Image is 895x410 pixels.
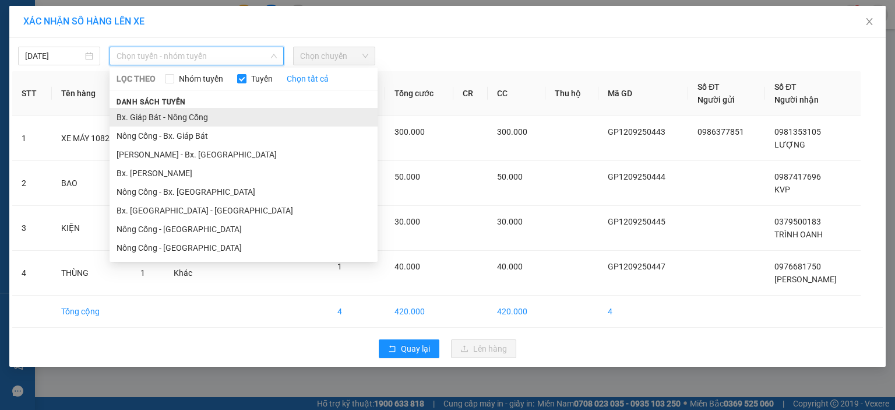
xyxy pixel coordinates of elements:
td: BAO [52,161,131,206]
span: 30.000 [497,217,523,226]
li: [PERSON_NAME] - Bx. [GEOGRAPHIC_DATA] [110,145,378,164]
span: GP1209250447 [608,262,665,271]
span: Chọn tuyến - nhóm tuyến [117,47,277,65]
th: Tổng cước [385,71,453,116]
span: [PERSON_NAME] [774,275,837,284]
td: THÙNG [52,251,131,296]
td: Tổng cộng [52,296,131,328]
span: Chọn chuyến [300,47,368,65]
th: CR [453,71,488,116]
li: Nông Cống - [GEOGRAPHIC_DATA] [110,220,378,239]
td: 2 [12,161,52,206]
td: 3 [12,206,52,251]
span: 0379500183 [774,217,821,226]
span: down [270,52,277,59]
th: CC [488,71,545,116]
td: 420.000 [488,296,545,328]
span: 0986377851 [697,127,744,136]
th: Thu hộ [545,71,598,116]
a: Chọn tất cả [287,72,329,85]
span: GP1209250445 [608,217,665,226]
span: 50.000 [497,172,523,181]
li: Bx. Giáp Bát - Nông Cống [110,108,378,127]
td: 420.000 [385,296,453,328]
span: 300.000 [497,127,527,136]
span: Nhóm tuyến [174,72,228,85]
th: STT [12,71,52,116]
td: 4 [328,296,385,328]
span: Quay lại [401,342,430,355]
span: 40.000 [394,262,420,271]
td: KIỆN [52,206,131,251]
span: 0987417696 [774,172,821,181]
span: LỌC THEO [117,72,156,85]
td: 1 [12,116,52,161]
span: Số ĐT [697,82,720,92]
th: Mã GD [598,71,688,116]
th: Tên hàng [52,71,131,116]
li: Nông Cống - Bx. [GEOGRAPHIC_DATA] [110,183,378,201]
span: 300.000 [394,127,425,136]
span: 50.000 [394,172,420,181]
button: Close [853,6,886,38]
li: Bx. [PERSON_NAME] [110,164,378,183]
span: close [865,17,874,26]
td: Khác [164,251,208,296]
span: 0981353105 [774,127,821,136]
li: Bx. [GEOGRAPHIC_DATA] - [GEOGRAPHIC_DATA] [110,201,378,220]
span: KVP [774,185,790,194]
span: Số ĐT [774,82,797,92]
span: 0976681750 [774,262,821,271]
span: 40.000 [497,262,523,271]
li: Nông Cống - Bx. Giáp Bát [110,127,378,145]
span: 30.000 [394,217,420,226]
span: Người nhận [774,95,819,104]
span: 1 [337,262,342,271]
td: XE MÁY 1082 [52,116,131,161]
span: Người gửi [697,95,735,104]
span: Tuyến [246,72,277,85]
td: 4 [12,251,52,296]
span: TRÌNH OANH [774,230,823,239]
li: Nông Cống - [GEOGRAPHIC_DATA] [110,239,378,257]
span: XÁC NHẬN SỐ HÀNG LÊN XE [23,16,145,27]
td: 4 [598,296,688,328]
input: 12/09/2025 [25,50,83,62]
span: LƯỢNG [774,140,805,149]
span: GP1209250443 [608,127,665,136]
span: GP1209250444 [608,172,665,181]
span: Danh sách tuyến [110,97,193,107]
button: rollbackQuay lại [379,339,439,358]
span: rollback [388,345,396,354]
button: uploadLên hàng [451,339,516,358]
span: 1 [140,268,145,278]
